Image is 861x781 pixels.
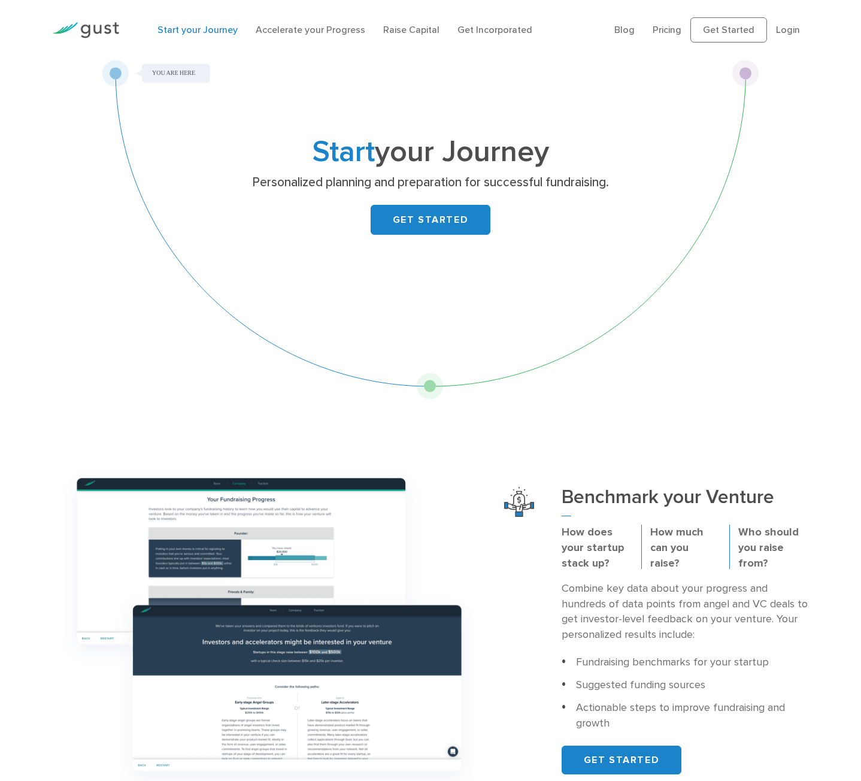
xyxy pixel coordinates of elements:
[383,24,439,35] a: Raise Capital
[653,24,681,35] a: Pricing
[457,24,532,35] a: Get Incorporated
[562,581,809,643] p: Combine key data about your progress and hundreds of data points from angel and VC deals to get i...
[52,22,119,38] img: Gust Logo
[562,487,809,516] h3: Benchmark your Venture
[194,138,667,166] h1: your Journey
[199,174,663,191] p: Personalized planning and preparation for successful fundraising.
[504,487,534,517] img: Benchmark Your Venture
[562,655,809,670] li: Fundraising benchmarks for your startup
[776,24,800,35] a: Login
[157,24,238,35] a: Start your Journey
[371,205,490,235] a: GET STARTED
[313,134,375,169] span: Start
[256,24,365,35] a: Accelerate your Progress
[650,525,721,571] p: How much can you raise?
[562,746,681,774] a: GET STARTED
[562,525,632,571] p: How does your startup stack up?
[738,525,809,571] p: Who should you raise from?
[562,677,809,693] li: Suggested funding sources
[614,24,635,35] a: Blog
[690,17,767,43] a: Get Started
[562,700,809,731] li: Actionable steps to improve fundraising and growth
